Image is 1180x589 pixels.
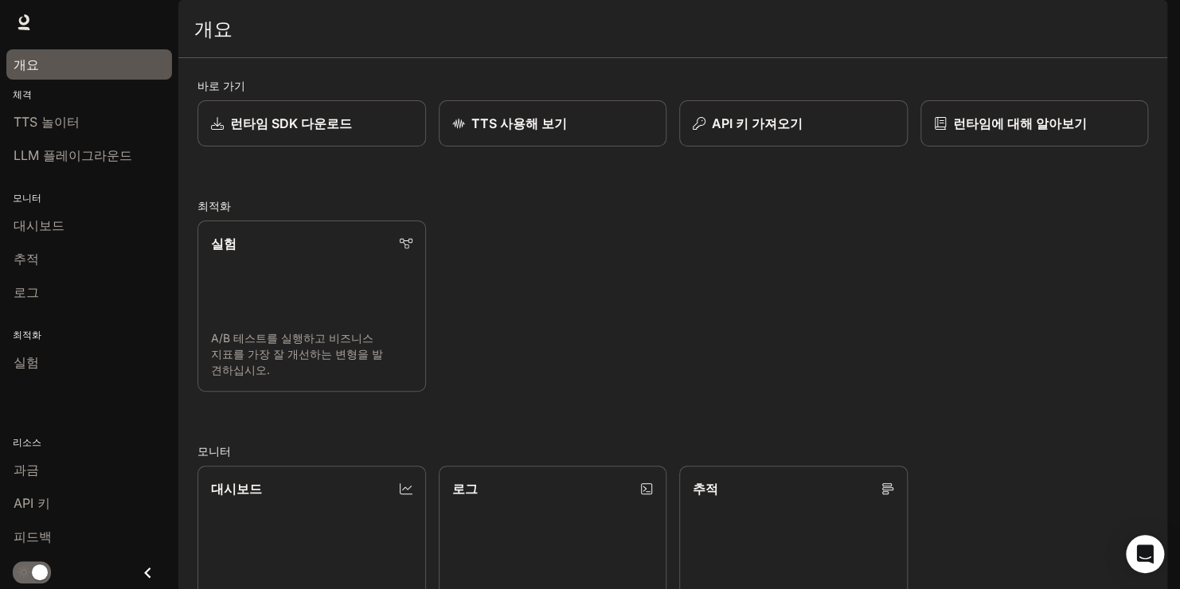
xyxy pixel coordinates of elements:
[439,100,667,146] a: TTS 사용해 보기
[211,479,262,498] p: 대시보드
[211,234,236,253] p: 실험
[452,479,478,498] p: 로그
[230,114,352,133] p: 런타임 SDK 다운로드
[679,100,908,146] button: API 키 가져오기
[194,13,232,45] h1: 개요
[1126,535,1164,573] div: 인터콤 메신저 열기
[712,114,803,133] p: API 키 가져오기
[471,114,567,133] p: TTS 사용해 보기
[920,100,1149,146] a: 런타임에 대해 알아보기
[197,443,1148,459] h2: 모니터
[953,114,1087,133] p: 런타임에 대해 알아보기
[693,479,718,498] p: 추적
[197,77,1148,94] h2: 바로 가기
[197,220,426,392] a: 실험A/B 테스트를 실행하고 비즈니스 지표를 가장 잘 개선하는 변형을 발견하십시오.
[197,197,1148,214] h2: 최적화
[211,330,412,378] p: A/B 테스트를 실행하고 비즈니스 지표를 가장 잘 개선하는 변형을 발견하십시오.
[197,100,426,146] a: 런타임 SDK 다운로드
